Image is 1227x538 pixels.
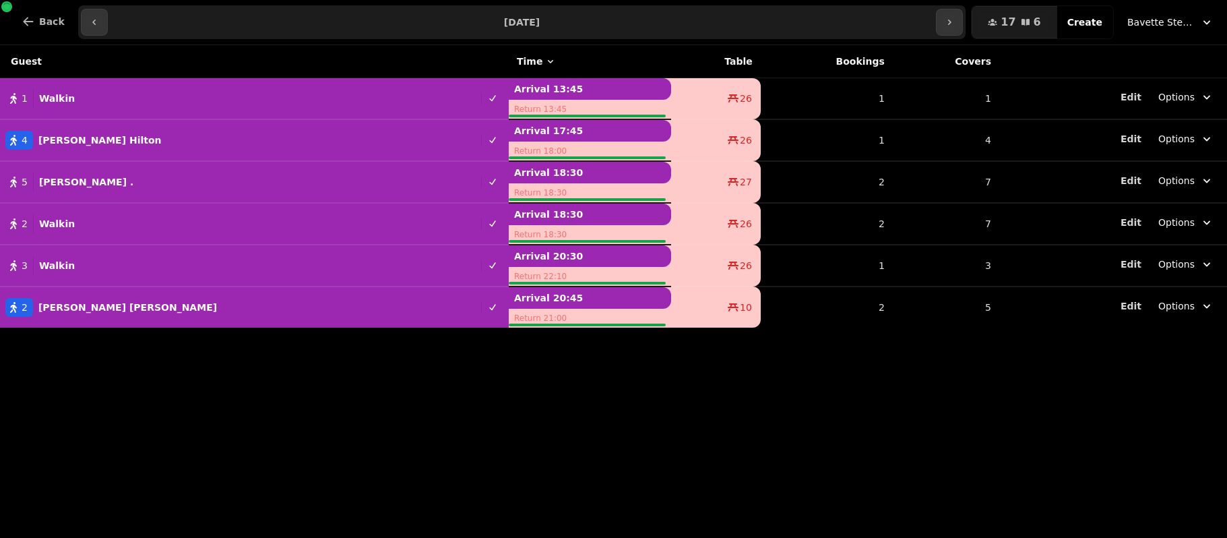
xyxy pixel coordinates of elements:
button: Options [1150,85,1222,109]
p: Walkin [39,92,75,105]
button: Options [1150,252,1222,276]
td: 2 [761,161,893,203]
p: Arrival 13:45 [509,78,671,100]
span: 26 [740,259,752,272]
th: Bookings [761,45,893,78]
span: 2 [22,301,28,314]
span: Options [1158,90,1195,104]
span: Options [1158,299,1195,313]
td: 1 [761,78,893,120]
span: Edit [1121,301,1141,311]
span: Edit [1121,92,1141,102]
span: Options [1158,174,1195,187]
td: 7 [893,203,999,245]
td: 3 [893,245,999,287]
p: Return 13:45 [509,100,671,119]
p: Walkin [39,259,75,272]
p: Arrival 20:30 [509,245,671,267]
p: Return 22:10 [509,267,671,286]
span: 2 [22,217,28,231]
p: Return 18:00 [509,142,671,160]
span: Edit [1121,218,1141,227]
span: Edit [1121,260,1141,269]
span: Options [1158,132,1195,146]
span: Edit [1121,176,1141,185]
button: Options [1150,169,1222,193]
span: 1 [22,92,28,105]
button: Time [517,55,556,68]
p: Arrival 18:30 [509,162,671,183]
p: [PERSON_NAME] . [39,175,133,189]
button: Create [1057,6,1113,38]
span: 6 [1034,17,1041,28]
span: 26 [740,92,752,105]
td: 5 [893,287,999,328]
button: Options [1150,294,1222,318]
td: 2 [761,203,893,245]
button: Back [11,5,75,38]
span: 4 [22,133,28,147]
span: Edit [1121,134,1141,144]
button: Edit [1121,90,1141,104]
button: Edit [1121,299,1141,313]
button: Options [1150,127,1222,151]
td: 1 [761,119,893,161]
p: Return 21:00 [509,309,671,328]
td: 2 [761,287,893,328]
p: [PERSON_NAME] [PERSON_NAME] [38,301,217,314]
span: 10 [740,301,752,314]
button: Edit [1121,132,1141,146]
span: Create [1067,18,1102,27]
td: 4 [893,119,999,161]
span: Options [1158,258,1195,271]
span: Bavette Steakhouse - [PERSON_NAME] [1127,16,1195,29]
span: Options [1158,216,1195,229]
th: Table [671,45,761,78]
p: Arrival 20:45 [509,287,671,309]
button: Edit [1121,216,1141,229]
p: Arrival 17:45 [509,120,671,142]
span: 5 [22,175,28,189]
p: Walkin [39,217,75,231]
span: 26 [740,133,752,147]
button: Options [1150,210,1222,235]
button: Bavette Steakhouse - [PERSON_NAME] [1119,10,1222,34]
p: Return 18:30 [509,183,671,202]
td: 1 [761,245,893,287]
p: Return 18:30 [509,225,671,244]
button: 176 [972,6,1057,38]
button: Edit [1121,258,1141,271]
span: 27 [740,175,752,189]
th: Covers [893,45,999,78]
td: 1 [893,78,999,120]
span: 3 [22,259,28,272]
p: [PERSON_NAME] Hilton [38,133,162,147]
span: Time [517,55,542,68]
button: Edit [1121,174,1141,187]
span: Back [39,17,65,26]
td: 7 [893,161,999,203]
span: 26 [740,217,752,231]
p: Arrival 18:30 [509,204,671,225]
span: 17 [1001,17,1015,28]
